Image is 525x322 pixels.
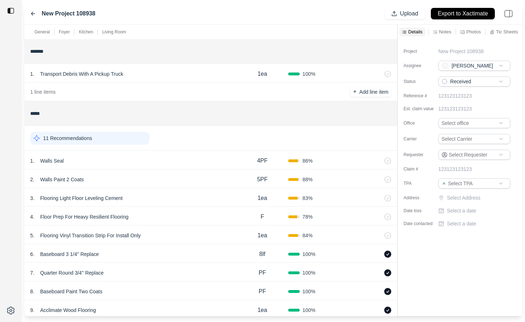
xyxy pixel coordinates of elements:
[79,29,93,35] p: Kitchen
[37,305,99,315] p: Acclimate Wood Flooring
[43,135,92,142] p: 11 Recommendations
[303,232,313,239] span: 84 %
[350,87,391,97] button: +Add line item
[303,195,313,202] span: 83 %
[303,176,313,183] span: 88 %
[37,156,67,166] p: Walls Seal
[37,174,87,185] p: Walls Paint 2 Coats
[59,29,70,35] p: Foyer
[258,231,267,240] p: 1ea
[303,269,316,276] span: 100 %
[30,70,34,78] p: 1 .
[404,63,439,69] label: Assignee
[303,157,313,164] span: 86 %
[408,29,423,35] p: Details
[404,221,439,227] label: Date contacted
[30,307,34,314] p: 9 .
[30,232,34,239] p: 5 .
[258,70,267,78] p: 1ea
[259,269,266,277] p: PF
[438,48,484,55] p: New Project 108938
[404,48,439,54] label: Project
[259,250,266,258] p: 8lf
[37,230,144,241] p: Flooring Vinyl Transition Strip For Install Only
[303,307,316,314] span: 100 %
[496,29,518,35] p: Tic Sheets
[30,288,34,295] p: 8 .
[384,8,425,19] button: Upload
[404,93,439,99] label: Reference #
[37,286,105,297] p: Baseboard Paint Two Coats
[30,176,34,183] p: 2 .
[404,152,439,158] label: Requester
[42,9,95,18] label: New Project 108938
[30,251,34,258] p: 6 .
[431,8,495,19] button: Export to Xactimate
[438,165,472,173] p: 123123123123
[400,10,418,18] p: Upload
[257,175,267,184] p: 5PF
[37,212,132,222] p: Floor Prep For Heavy Resilient Flooring
[257,157,267,165] p: 4PF
[7,7,14,14] img: toggle sidebar
[258,306,267,314] p: 1ea
[404,208,439,214] label: Date loss
[30,88,56,95] p: 1 line items
[37,249,102,259] p: Baseboard 3 1/4'' Replace
[303,213,313,220] span: 78 %
[501,6,516,22] img: right-panel.svg
[37,268,107,278] p: Quarter Round 3/4'' Replace
[30,195,34,202] p: 3 .
[404,79,439,84] label: Status
[447,207,476,214] p: Select a date
[447,220,476,227] p: Select a date
[37,193,126,203] p: Flooring Light Floor Leveling Cement
[259,287,266,296] p: PF
[466,29,481,35] p: Photos
[438,105,472,112] p: 123123123123
[447,194,512,201] p: Select Address
[303,70,316,78] span: 100 %
[34,29,50,35] p: General
[30,269,34,276] p: 7 .
[404,136,439,142] label: Carrier
[258,194,267,202] p: 1ea
[303,288,316,295] span: 100 %
[404,120,439,126] label: Office
[30,213,34,220] p: 4 .
[353,88,356,96] p: +
[438,92,472,99] p: 123123123123
[30,157,34,164] p: 1 .
[404,195,439,201] label: Address
[359,88,388,95] p: Add line item
[37,69,126,79] p: Transport Debris With A Pickup Truck
[404,106,439,112] label: Est. claim value
[102,29,126,35] p: Living Room
[404,181,439,186] label: TPA
[438,10,488,18] p: Export to Xactimate
[303,251,316,258] span: 100 %
[404,166,439,172] label: Claim #
[261,213,264,221] p: F
[439,29,451,35] p: Notes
